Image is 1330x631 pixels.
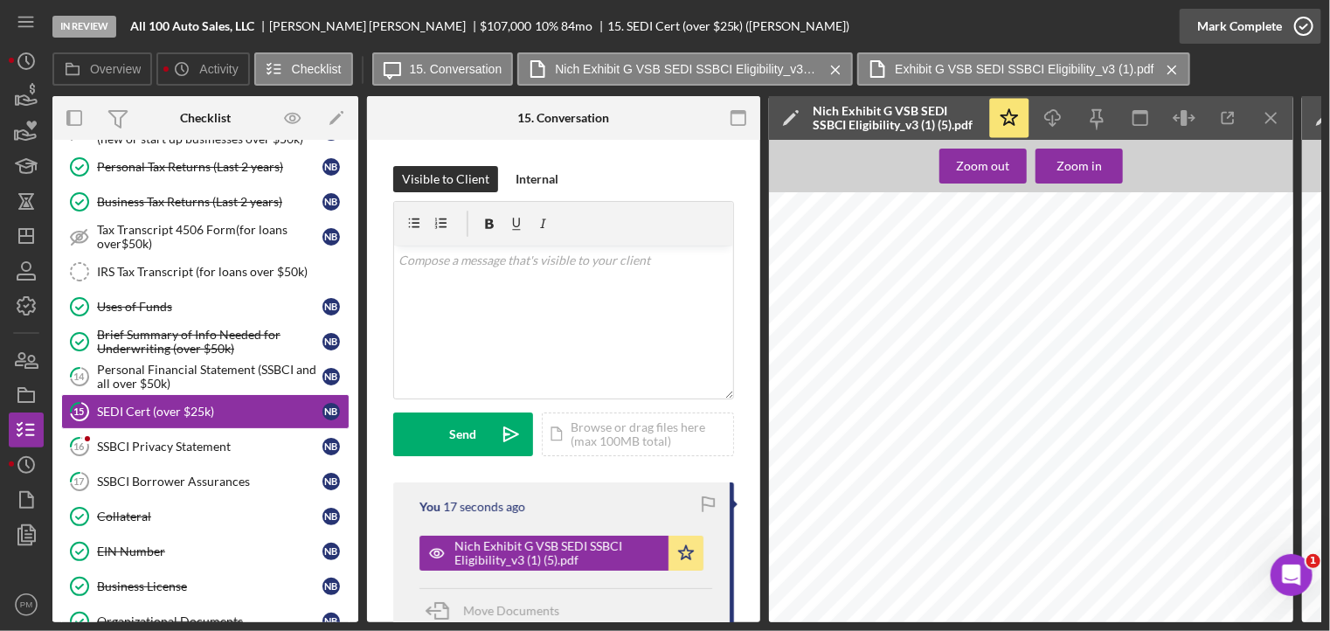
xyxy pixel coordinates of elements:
[957,149,1010,184] div: Zoom out
[481,18,532,33] span: $107,000
[832,367,1203,377] span: Additional information on the federal SSBCI program, please visit the Department of Treasury’s
[322,368,340,385] div: N B
[254,52,353,86] button: Checklist
[20,600,32,610] text: PM
[322,543,340,560] div: N B
[832,301,1232,310] span: State Small Business Credit Initiative (SSBCI) program), a federal program that supports small bu...
[322,158,340,176] div: N B
[97,363,322,391] div: Personal Financial Statement (SSBCI and all over $50k)
[97,300,322,314] div: Uses of Funds
[832,489,1227,498] span: For the purposes of the State Small Business Credit Business Initiative, Treasury has determined ...
[607,19,850,33] div: 15. SEDI Cert (over $25k) ([PERSON_NAME])
[61,289,350,324] a: Uses of FundsNB
[74,440,86,452] tspan: 16
[97,510,322,524] div: Collateral
[1180,9,1321,44] button: Mark Complete
[61,569,350,604] a: Business LicenseNB
[454,539,660,567] div: Nich Exhibit G VSB SEDI SSBCI Eligibility_v3 (1) (5).pdf
[879,570,957,579] span: Prefer not to answer
[61,359,350,394] a: 14Personal Financial Statement (SSBCI and all over $50k)NB
[322,438,340,455] div: N B
[61,184,350,219] a: Business Tax Returns (Last 2 years)NB
[1271,554,1313,596] iframe: Intercom live chat
[1027,467,1046,476] span: VSB
[97,544,322,558] div: EIN Number
[322,613,340,630] div: N B
[848,532,855,542] span: 1.
[402,166,489,192] div: Visible to Client
[372,52,514,86] button: 15. Conversation
[97,405,322,419] div: SEDI Cert (over $25k)
[443,500,525,514] time: 2025-09-24 09:35
[835,439,977,449] span: ALL 100% AUTO SALES, LLC
[419,500,440,514] div: You
[832,356,1230,365] span: purposes of the SSBCI program and will not make the organization ineligible to receive a loan fro...
[832,311,1232,321] span: lending and investment programs in participating jurisdictions. SSBCI programs are designed to ex...
[269,19,481,33] div: [PERSON_NAME] [PERSON_NAME]
[322,473,340,490] div: N B
[518,111,610,125] div: 15. Conversation
[393,413,533,456] button: Send
[832,621,1207,631] span: The applicant may identify all categories in groups (1) through (3) below that apply, including all
[535,19,558,33] div: 10 %
[863,570,867,579] span:  
[863,532,1207,542] span: Does the Applicant qualify as a very small business as of the date of closing of JP’s loan?
[832,510,956,520] span: contractors and sole proprietors.
[61,219,350,254] a: Tax Transcript 4506 Form(for loans over$50k)NB
[939,149,1027,184] button: Zoom out
[832,289,1239,299] span: [PERSON_NAME] Housing and Reinvestment Corporation (JP) has received federal funding through the
[1306,554,1320,568] span: 1
[199,62,238,76] label: Activity
[61,394,350,429] a: 15SEDI Cert (over $25k)NB
[463,603,559,618] span: Move Documents
[156,52,249,86] button: Activity
[516,166,558,192] div: Internal
[393,166,498,192] button: Visible to Client
[507,166,567,192] button: Internal
[97,195,322,209] div: Business Tax Returns (Last 2 years)
[61,534,350,569] a: EIN NumberNB
[52,16,116,38] div: In Review
[322,193,340,211] div: N B
[322,333,340,350] div: N B
[410,62,502,76] label: 15. Conversation
[90,62,141,76] label: Overview
[832,422,959,432] span: Applicant Business Legal Name:
[863,544,867,554] span:  
[1197,9,1282,44] div: Mark Complete
[74,406,85,417] tspan: 15
[61,464,350,499] a: 17SSBCI Borrower AssurancesNB
[180,111,231,125] div: Checklist
[97,614,322,628] div: Organizational Documents
[61,499,350,534] a: CollateralNB
[97,440,322,454] div: SSBCI Privacy Statement
[61,149,350,184] a: Personal Tax Returns (Last 2 years)NB
[97,223,322,251] div: Tax Transcript 4506 Form(for loans over$50k)
[97,579,322,593] div: Business License
[832,344,1215,354] span: and/or SEDI-owned business. The information collected from this certification can only be used for
[1056,149,1102,184] div: Zoom in
[61,254,350,289] a: IRS Tax Transcript (for loans over $50k)
[847,256,1224,266] span: CERTIFICATION OF VERY SMALL BUSINESS (VSB) AND STATE SMALL BUSINESS
[561,19,592,33] div: 84 mo
[832,334,1234,343] span: certification provides documentation that an SSBCI loan or investment supported a Very Small Busi...
[879,544,894,554] span: Yes
[130,19,254,33] b: All 100 Auto Sales, LLC
[555,62,817,76] label: Nich Exhibit G VSB SEDI SSBCI Eligibility_v3 (1) (5).pdf
[61,429,350,464] a: 16SSBCI Privacy StatementNB
[97,160,322,174] div: Personal Tax Returns (Last 2 years)
[74,475,86,487] tspan: 17
[832,444,1207,454] span: ______________________________________________________________________________
[953,267,1119,277] span: CREDIT INITIATIVE (SEDI) STATUS
[52,52,152,86] button: Overview
[813,104,979,132] div: Nich Exhibit G VSB SEDI SSBCI Eligibility_v3 (1) (5).pdf
[832,322,1216,332] span: access to capital, promote economic resiliency, and create new jobs and economic opportunity. This
[879,557,890,566] span: No
[450,413,477,456] div: Send
[322,228,340,246] div: N B
[97,265,349,279] div: IRS Tax Transcript (for loans over $50k)
[322,508,340,525] div: N B
[832,499,1199,509] span: Very Small Business (VSB) is a business with fewer than 10 employees, including independent
[292,62,342,76] label: Checklist
[1025,600,1048,609] span: SEDI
